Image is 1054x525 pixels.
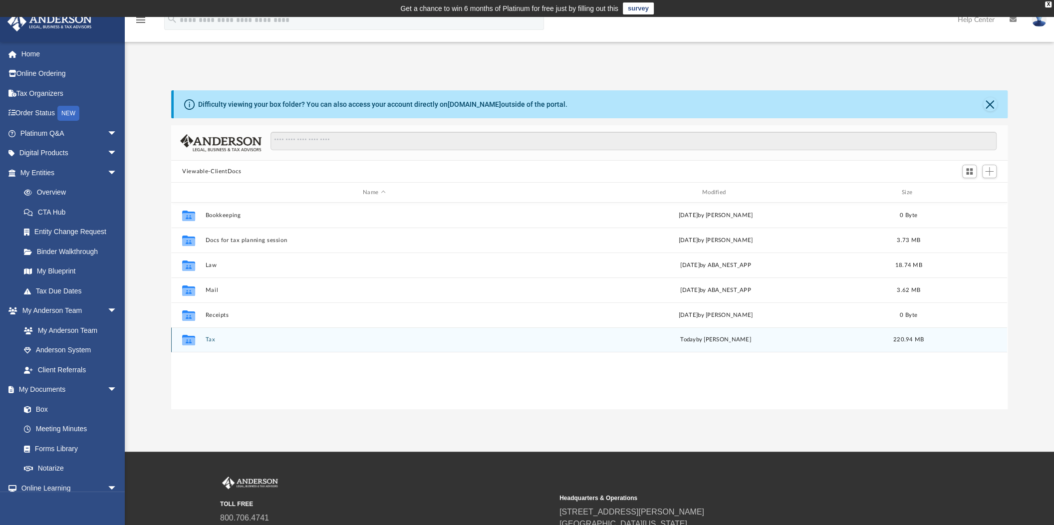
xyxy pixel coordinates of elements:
button: Receipts [206,312,543,318]
a: Digital Productsarrow_drop_down [7,143,132,163]
span: 3.73 MB [897,238,920,243]
div: Get a chance to win 6 months of Platinum for free just by filling out this [400,2,618,14]
span: arrow_drop_down [107,301,127,321]
div: Size [889,188,929,197]
img: Anderson Advisors Platinum Portal [4,12,95,31]
button: Tax [206,336,543,343]
span: arrow_drop_down [107,380,127,400]
span: 0 Byte [900,213,917,218]
span: 3.62 MB [897,287,920,293]
div: [DATE] by ABA_NEST_APP [547,286,884,295]
a: My Entitiesarrow_drop_down [7,163,132,183]
div: Difficulty viewing your box folder? You can also access your account directly on outside of the p... [198,99,567,110]
span: arrow_drop_down [107,143,127,164]
i: menu [135,14,147,26]
span: arrow_drop_down [107,478,127,499]
div: [DATE] by [PERSON_NAME] [547,311,884,320]
button: Switch to Grid View [962,165,977,179]
span: 0 Byte [900,312,917,318]
div: [DATE] by ABA_NEST_APP [547,261,884,270]
div: NEW [57,106,79,121]
button: Law [206,262,543,268]
a: CTA Hub [14,202,132,222]
button: Docs for tax planning session [206,237,543,244]
a: Online Learningarrow_drop_down [7,478,127,498]
small: TOLL FREE [220,500,552,509]
button: Mail [206,287,543,293]
img: Anderson Advisors Platinum Portal [220,477,280,490]
button: Close [983,97,997,111]
a: Home [7,44,132,64]
a: Order StatusNEW [7,103,132,124]
div: Name [205,188,542,197]
a: Overview [14,183,132,203]
a: [STREET_ADDRESS][PERSON_NAME] [559,508,704,516]
a: My Anderson Teamarrow_drop_down [7,301,127,321]
a: Box [14,399,122,419]
a: Platinum Q&Aarrow_drop_down [7,123,132,143]
a: Tax Organizers [7,83,132,103]
a: Notarize [14,459,127,479]
small: Headquarters & Operations [559,494,892,503]
div: [DATE] by [PERSON_NAME] [547,211,884,220]
span: 220.94 MB [893,337,924,342]
div: by [PERSON_NAME] [547,335,884,344]
a: 800.706.4741 [220,514,269,522]
img: User Pic [1032,12,1047,27]
div: id [933,188,1003,197]
a: My Anderson Team [14,320,122,340]
a: [DOMAIN_NAME] [448,100,501,108]
a: Forms Library [14,439,122,459]
span: 18.74 MB [895,262,922,268]
a: Meeting Minutes [14,419,127,439]
div: id [176,188,201,197]
div: Modified [547,188,884,197]
a: menu [135,19,147,26]
a: Anderson System [14,340,127,360]
a: My Documentsarrow_drop_down [7,380,127,400]
span: today [680,337,696,342]
a: survey [623,2,654,14]
a: Client Referrals [14,360,127,380]
button: Add [982,165,997,179]
span: arrow_drop_down [107,123,127,144]
div: [DATE] by [PERSON_NAME] [547,236,884,245]
a: Binder Walkthrough [14,242,132,262]
a: Online Ordering [7,64,132,84]
div: close [1045,1,1052,7]
button: Bookkeeping [206,212,543,219]
input: Search files and folders [270,132,997,151]
a: Entity Change Request [14,222,132,242]
span: arrow_drop_down [107,163,127,183]
button: Viewable-ClientDocs [182,167,241,176]
div: grid [171,203,1007,409]
a: My Blueprint [14,262,127,281]
a: Tax Due Dates [14,281,132,301]
i: search [167,13,178,24]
